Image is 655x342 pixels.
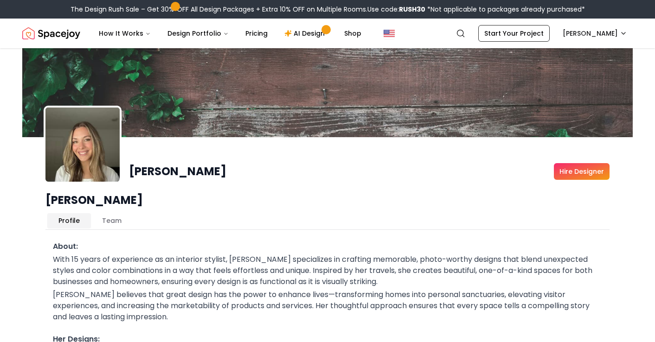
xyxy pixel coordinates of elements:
nav: Global [22,19,633,48]
img: Sarah cover image [22,48,633,137]
p: With 15 years of experience as an interior stylist, [PERSON_NAME] specializes in crafting memorab... [53,254,602,287]
nav: Main [91,24,369,43]
p: [PERSON_NAME] believes that great design has the power to enhance lives—transforming homes into p... [53,289,602,323]
a: Spacejoy [22,24,80,43]
button: Team [91,213,133,228]
button: Profile [47,213,91,228]
a: Pricing [238,24,275,43]
button: Design Portfolio [160,24,236,43]
a: AI Design [277,24,335,43]
h1: [PERSON_NAME] [45,193,610,208]
a: Start Your Project [478,25,550,42]
img: Spacejoy Logo [22,24,80,43]
span: Use code: [367,5,425,14]
button: [PERSON_NAME] [557,25,633,42]
span: *Not applicable to packages already purchased* [425,5,585,14]
a: Shop [337,24,369,43]
button: How It Works [91,24,158,43]
h1: [PERSON_NAME] [129,164,226,179]
div: The Design Rush Sale – Get 30% OFF All Design Packages + Extra 10% OFF on Multiple Rooms. [71,5,585,14]
img: United States [384,28,395,39]
b: RUSH30 [399,5,425,14]
h3: About: [53,241,602,252]
a: Hire Designer [554,163,610,180]
img: designer [45,108,120,182]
